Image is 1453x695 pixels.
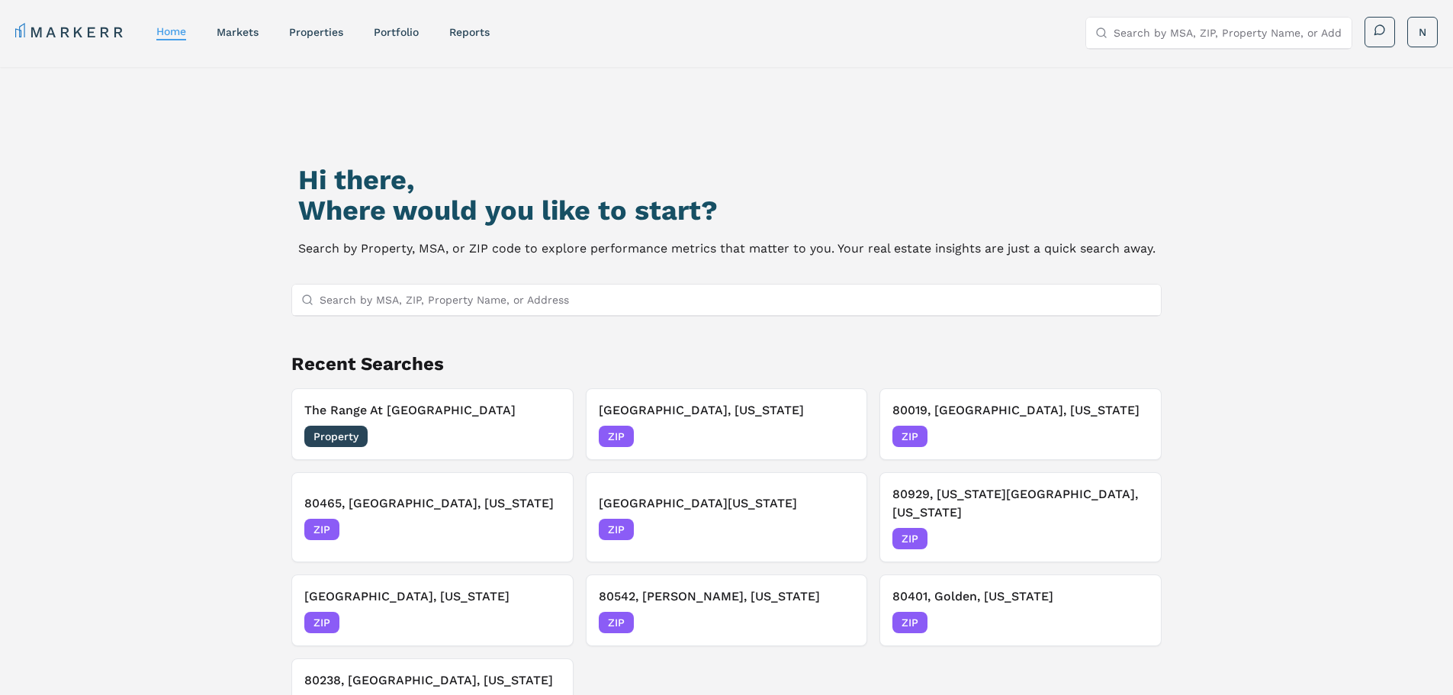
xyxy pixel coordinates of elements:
[892,612,927,633] span: ZIP
[1407,17,1438,47] button: N
[892,587,1149,606] h3: 80401, Golden, [US_STATE]
[599,401,855,420] h3: [GEOGRAPHIC_DATA], [US_STATE]
[892,485,1149,522] h3: 80929, [US_STATE][GEOGRAPHIC_DATA], [US_STATE]
[156,25,186,37] a: home
[449,26,490,38] a: reports
[320,285,1152,315] input: Search by MSA, ZIP, Property Name, or Address
[820,429,854,444] span: [DATE]
[1114,429,1149,444] span: [DATE]
[15,21,126,43] a: MARKERR
[879,472,1162,562] button: 80929, [US_STATE][GEOGRAPHIC_DATA], [US_STATE]ZIP[DATE]
[892,426,927,447] span: ZIP
[1114,615,1149,630] span: [DATE]
[599,519,634,540] span: ZIP
[1419,24,1426,40] span: N
[599,494,855,513] h3: [GEOGRAPHIC_DATA][US_STATE]
[586,472,868,562] button: [GEOGRAPHIC_DATA][US_STATE]ZIP[DATE]
[374,26,419,38] a: Portfolio
[879,388,1162,460] button: 80019, [GEOGRAPHIC_DATA], [US_STATE]ZIP[DATE]
[291,472,574,562] button: 80465, [GEOGRAPHIC_DATA], [US_STATE]ZIP[DATE]
[304,494,561,513] h3: 80465, [GEOGRAPHIC_DATA], [US_STATE]
[291,574,574,646] button: [GEOGRAPHIC_DATA], [US_STATE]ZIP[DATE]
[1114,18,1342,48] input: Search by MSA, ZIP, Property Name, or Address
[586,574,868,646] button: 80542, [PERSON_NAME], [US_STATE]ZIP[DATE]
[820,522,854,537] span: [DATE]
[526,429,561,444] span: [DATE]
[892,401,1149,420] h3: 80019, [GEOGRAPHIC_DATA], [US_STATE]
[304,426,368,447] span: Property
[304,671,561,690] h3: 80238, [GEOGRAPHIC_DATA], [US_STATE]
[526,615,561,630] span: [DATE]
[298,195,1156,226] h2: Where would you like to start?
[1114,531,1149,546] span: [DATE]
[526,522,561,537] span: [DATE]
[298,238,1156,259] p: Search by Property, MSA, or ZIP code to explore performance metrics that matter to you. Your real...
[304,519,339,540] span: ZIP
[879,574,1162,646] button: 80401, Golden, [US_STATE]ZIP[DATE]
[289,26,343,38] a: properties
[586,388,868,460] button: [GEOGRAPHIC_DATA], [US_STATE]ZIP[DATE]
[291,388,574,460] button: The Range At [GEOGRAPHIC_DATA]Property[DATE]
[304,612,339,633] span: ZIP
[892,528,927,549] span: ZIP
[599,587,855,606] h3: 80542, [PERSON_NAME], [US_STATE]
[599,426,634,447] span: ZIP
[298,165,1156,195] h1: Hi there,
[820,615,854,630] span: [DATE]
[599,612,634,633] span: ZIP
[291,352,1162,376] h2: Recent Searches
[217,26,259,38] a: markets
[304,401,561,420] h3: The Range At [GEOGRAPHIC_DATA]
[304,587,561,606] h3: [GEOGRAPHIC_DATA], [US_STATE]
